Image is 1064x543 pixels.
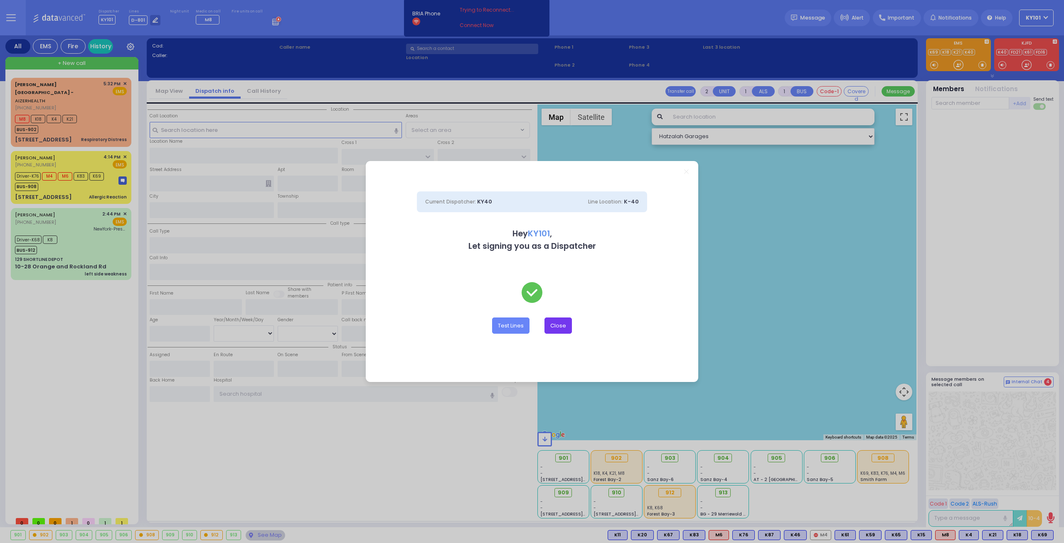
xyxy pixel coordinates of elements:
[528,228,550,239] span: KY101
[624,198,639,206] span: K-40
[512,228,552,239] b: Hey ,
[492,317,530,333] button: Test Lines
[684,169,689,174] a: Close
[588,198,623,205] span: Line Location:
[468,241,596,252] b: Let signing you as a Dispatcher
[522,282,542,303] img: check-green.svg
[544,317,572,333] button: Close
[425,198,476,205] span: Current Dispatcher:
[477,198,492,206] span: KY40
